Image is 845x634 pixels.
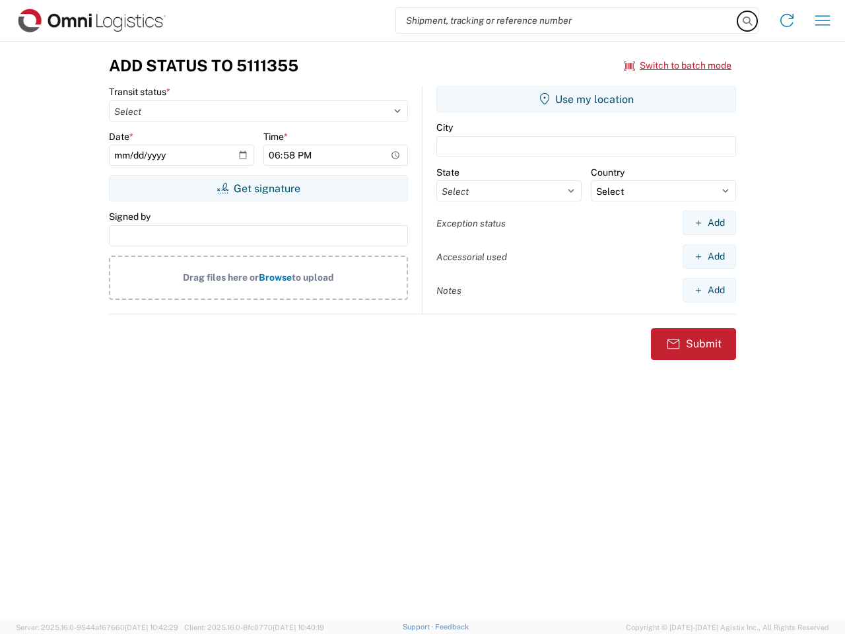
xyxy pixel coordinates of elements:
[436,251,507,263] label: Accessorial used
[292,272,334,283] span: to upload
[683,244,736,269] button: Add
[259,272,292,283] span: Browse
[683,278,736,302] button: Add
[436,166,459,178] label: State
[436,122,453,133] label: City
[263,131,288,143] label: Time
[626,621,829,633] span: Copyright © [DATE]-[DATE] Agistix Inc., All Rights Reserved
[436,217,506,229] label: Exception status
[109,175,408,201] button: Get signature
[109,131,133,143] label: Date
[273,623,324,631] span: [DATE] 10:40:19
[184,623,324,631] span: Client: 2025.16.0-8fc0770
[125,623,178,631] span: [DATE] 10:42:29
[435,623,469,631] a: Feedback
[16,623,178,631] span: Server: 2025.16.0-9544af67660
[591,166,625,178] label: Country
[624,55,731,77] button: Switch to batch mode
[109,56,298,75] h3: Add Status to 5111355
[436,285,461,297] label: Notes
[436,86,736,112] button: Use my location
[651,328,736,360] button: Submit
[109,86,170,98] label: Transit status
[183,272,259,283] span: Drag files here or
[403,623,436,631] a: Support
[396,8,738,33] input: Shipment, tracking or reference number
[683,211,736,235] button: Add
[109,211,151,223] label: Signed by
